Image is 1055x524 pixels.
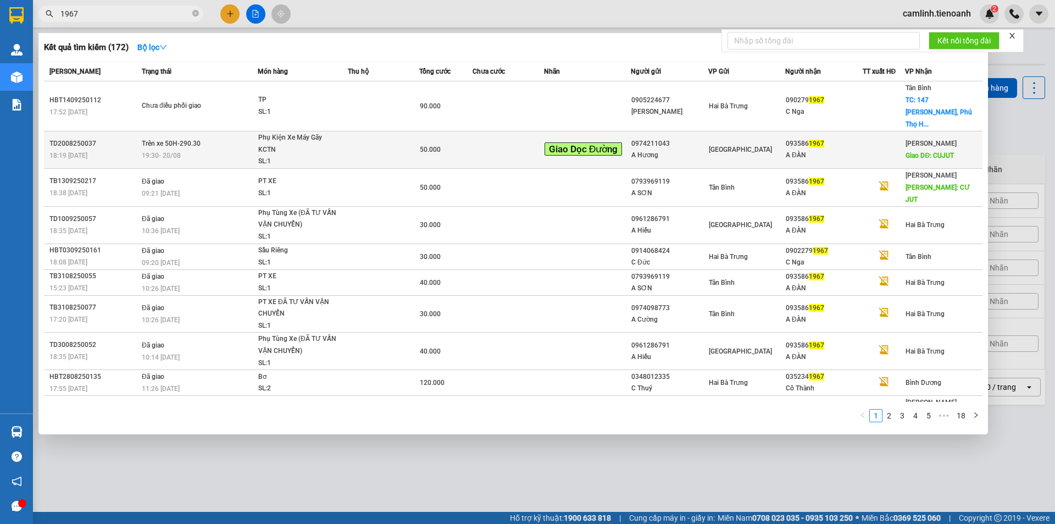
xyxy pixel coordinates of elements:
span: Bình Dương [906,379,941,387]
span: Đã giao [142,304,164,312]
div: 0902279 [786,245,862,257]
input: Nhập số tổng đài [728,32,920,49]
div: Phụ Tùng Xe (ĐÃ TƯ VẤN VẬN CHUYỂN) [258,207,341,231]
span: 1967 [809,178,824,185]
button: Kết nối tổng đài [929,32,1000,49]
div: PT XE [258,175,341,187]
span: close [1008,32,1016,40]
div: A ĐÀN [786,225,862,236]
img: logo-vxr [9,7,24,24]
a: 5 [923,410,935,422]
span: 09:21 [DATE] [142,190,180,197]
div: 0974211043 [631,138,708,150]
a: 4 [909,410,921,422]
span: Hai Bà Trưng [906,348,945,355]
div: A Hiếu [631,225,708,236]
div: SL: 1 [258,357,341,369]
div: Chưa điều phối giao [142,100,224,112]
div: SL: 1 [258,187,341,200]
span: 120.000 [420,379,445,387]
span: 1967 [809,140,824,147]
div: A Hương [631,150,708,161]
div: C Thuý [631,383,708,394]
span: 50.000 [420,184,441,191]
span: [GEOGRAPHIC_DATA] [709,348,772,355]
strong: Bộ lọc [137,43,167,52]
span: 1967 [809,341,824,349]
div: A ĐÀN [786,187,862,199]
div: 093586 [786,302,862,314]
span: search [46,10,53,18]
div: HBT0309250161 [49,245,138,256]
span: Đã giao [142,178,164,185]
span: Tân Bình [906,84,931,92]
span: notification [12,476,22,487]
span: Thu hộ [348,68,369,75]
div: SL: 1 [258,257,341,269]
span: Trạng thái [142,68,171,75]
li: 18 [953,409,969,422]
button: Bộ lọcdown [129,38,176,56]
div: [PERSON_NAME] [631,106,708,118]
span: VP Nhận [905,68,932,75]
span: right [973,412,979,418]
span: 30.000 [420,253,441,261]
a: 18 [953,410,969,422]
span: 11:26 [DATE] [142,385,180,393]
div: A SƠN [631,187,708,199]
h3: Kết quả tìm kiếm ( 172 ) [44,42,129,53]
img: warehouse-icon [11,71,23,83]
div: C Nga [786,106,862,118]
span: Chưa cước [473,68,505,75]
div: C Đức [631,257,708,268]
span: 18:38 [DATE] [49,189,87,197]
span: down [159,43,167,51]
div: Phụ Kiện Xe Máy Gãy KCTN [258,132,341,156]
span: Đã giao [142,373,164,380]
div: HBT1409250112 [49,95,138,106]
span: [PERSON_NAME] [906,172,957,179]
span: message [12,501,22,511]
div: 0905224677 [631,95,708,106]
img: warehouse-icon [11,44,23,56]
span: question-circle [12,451,22,462]
div: 035234 [786,371,862,383]
span: 1967 [809,373,824,380]
div: 0961286791 [631,213,708,225]
span: 10:26 [DATE] [142,316,180,324]
span: 1967 [809,304,824,312]
a: 2 [883,410,895,422]
div: TD3008250052 [49,339,138,351]
span: close-circle [192,10,199,16]
span: [GEOGRAPHIC_DATA] [709,221,772,229]
li: Next Page [969,409,982,422]
div: A ĐÀN [786,283,862,294]
span: Hai Bà Trưng [709,102,748,110]
div: SL: 1 [258,283,341,295]
span: Tân Bình [709,279,735,286]
span: 18:19 [DATE] [49,152,87,159]
div: Sầu Riêng [258,245,341,257]
span: Tổng cước [419,68,451,75]
div: TB1309250217 [49,175,138,187]
a: 3 [896,410,908,422]
div: A Hiếu [631,351,708,363]
div: A ĐÀN [786,351,862,363]
input: Tìm tên, số ĐT hoặc mã đơn [60,8,190,20]
span: [PERSON_NAME] [49,68,101,75]
span: 09:20 [DATE] [142,259,180,267]
div: SL: 1 [258,320,341,332]
span: 19:30 - 20/08 [142,152,181,159]
span: TT xuất HĐ [863,68,896,75]
li: Previous Page [856,409,869,422]
span: [GEOGRAPHIC_DATA] [709,146,772,153]
div: SL: 2 [258,383,341,395]
span: Hai Bà Trưng [906,279,945,286]
div: A SƠN [631,283,708,294]
span: Tân Bình [709,310,735,318]
span: Đã giao [142,273,164,280]
li: 4 [909,409,922,422]
span: Hai Bà Trưng [709,253,748,261]
span: Hai Bà Trưng [906,221,945,229]
div: 093586 [786,176,862,187]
